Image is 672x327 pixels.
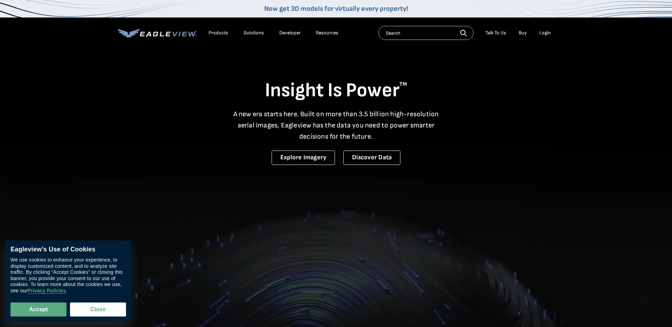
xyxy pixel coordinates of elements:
[70,302,126,316] button: Close
[118,78,554,103] h1: Insight Is Power
[10,302,66,316] button: Accept
[10,246,126,253] div: Eagleview’s Use of Cookies
[316,30,338,36] div: Resources
[264,5,408,13] a: Now get 3D models for virtually every property!
[279,30,301,36] a: Developer
[244,30,264,36] div: Solutions
[229,109,443,142] p: A new era starts here. Built on more than 3.5 billion high-resolution aerial images, Eagleview ha...
[399,81,407,88] sup: TM
[209,30,228,36] div: Products
[519,30,527,36] a: Buy
[27,288,66,294] a: Privacy Policies
[485,30,506,36] div: Talk To Us
[10,257,126,294] div: We use cookies to enhance your experience, to display customized content, and to analyze site tra...
[343,151,400,165] a: Discover Data
[272,151,335,165] a: Explore Imagery
[539,30,551,36] div: Login
[378,26,474,40] input: Search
